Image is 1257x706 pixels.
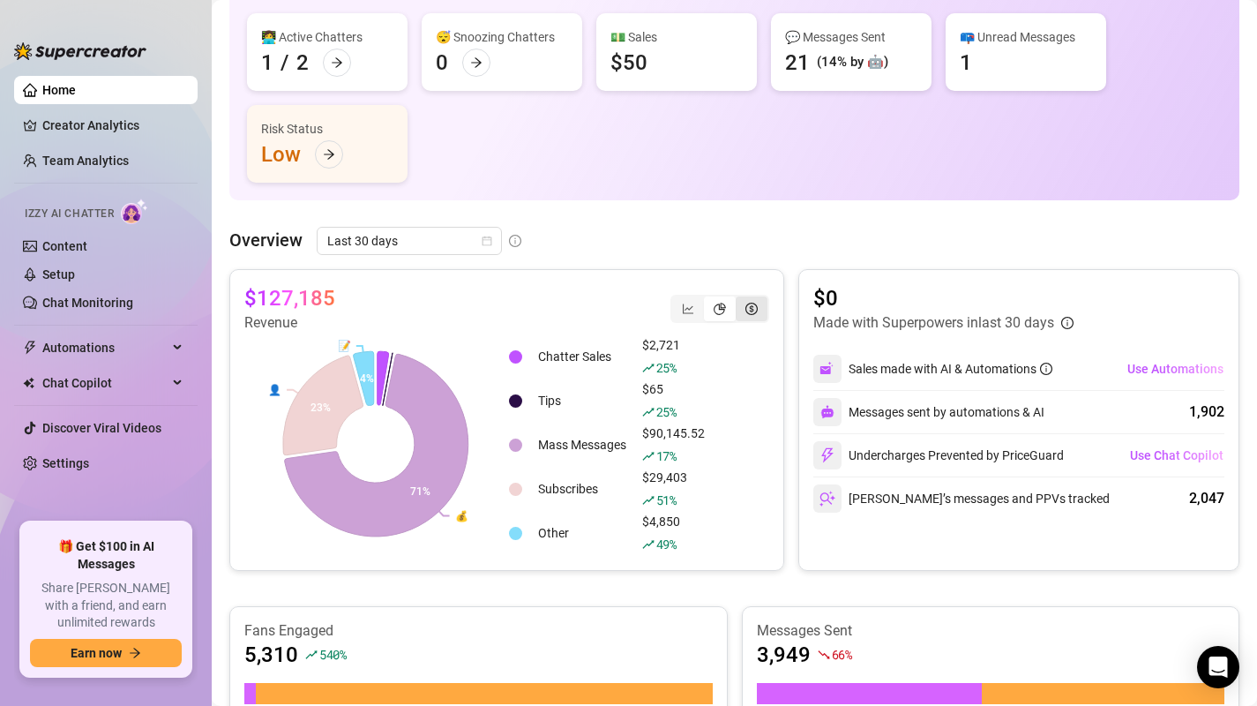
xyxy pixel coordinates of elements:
span: rise [642,362,655,374]
div: 💬 Messages Sent [785,27,917,47]
span: info-circle [1040,363,1052,375]
div: 👩‍💻 Active Chatters [261,27,393,47]
td: Subscribes [531,468,633,510]
a: Creator Analytics [42,111,183,139]
a: Discover Viral Videos [42,421,161,435]
div: 1 [261,49,273,77]
article: $127,185 [244,284,335,312]
span: 25 % [656,359,677,376]
a: Home [42,83,76,97]
span: arrow-right [323,148,335,161]
img: svg%3e [819,491,835,507]
article: Revenue [244,312,335,334]
span: Chat Copilot [42,369,168,397]
img: svg%3e [820,405,834,419]
span: calendar [482,236,492,246]
span: fall [818,649,830,661]
span: 🎁 Get $100 in AI Messages [30,538,182,573]
div: 2 [296,49,309,77]
span: rise [642,494,655,507]
span: Last 30 days [327,228,491,254]
div: 💵 Sales [610,27,743,47]
article: Made with Superpowers in last 30 days [813,312,1054,334]
div: $65 [642,379,705,422]
span: 66 % [832,646,852,663]
text: 👤 [268,383,281,396]
span: rise [642,450,655,462]
article: Overview [229,227,303,253]
img: AI Chatter [121,199,148,224]
div: $90,145.52 [642,424,705,466]
a: Settings [42,456,89,470]
span: Automations [42,334,168,362]
span: 25 % [656,403,677,420]
div: 😴 Snoozing Chatters [436,27,568,47]
span: dollar-circle [745,303,758,315]
span: Earn now [71,646,122,660]
td: Chatter Sales [531,335,633,378]
div: 📪 Unread Messages [960,27,1092,47]
span: Izzy AI Chatter [25,206,114,222]
span: 51 % [656,492,677,508]
div: [PERSON_NAME]’s messages and PPVs tracked [813,484,1110,513]
span: rise [642,538,655,551]
text: 💰 [455,509,468,522]
span: info-circle [1061,317,1074,329]
article: $0 [813,284,1074,312]
div: 1,902 [1189,402,1224,423]
div: 21 [785,49,810,77]
span: arrow-right [470,56,483,69]
div: Open Intercom Messenger [1197,646,1239,688]
article: 3,949 [757,641,811,669]
div: 1 [960,49,972,77]
div: Undercharges Prevented by PriceGuard [813,441,1064,469]
div: Messages sent by automations & AI [813,398,1044,426]
span: thunderbolt [23,341,37,355]
span: Use Chat Copilot [1130,448,1223,462]
a: Content [42,239,87,253]
article: Messages Sent [757,621,1225,641]
a: Team Analytics [42,154,129,168]
a: Chat Monitoring [42,296,133,310]
div: Sales made with AI & Automations [849,359,1052,379]
div: $29,403 [642,468,705,510]
td: Tips [531,379,633,422]
img: svg%3e [819,361,835,377]
span: info-circle [509,235,521,247]
div: (14% by 🤖) [817,52,888,73]
span: 17 % [656,447,677,464]
text: 📝 [338,339,351,352]
span: 540 % [319,646,347,663]
img: svg%3e [819,447,835,463]
div: Risk Status [261,119,393,139]
span: 49 % [656,536,677,552]
div: segmented control [670,295,769,323]
span: arrow-right [129,647,141,659]
div: $50 [610,49,647,77]
div: 0 [436,49,448,77]
span: rise [642,406,655,418]
div: $4,850 [642,512,705,554]
article: 5,310 [244,641,298,669]
td: Other [531,512,633,554]
img: logo-BBDzfeDw.svg [14,42,146,60]
span: Use Automations [1127,362,1223,376]
span: line-chart [682,303,694,315]
img: Chat Copilot [23,377,34,389]
div: 2,047 [1189,488,1224,509]
td: Mass Messages [531,424,633,466]
span: pie-chart [714,303,726,315]
button: Use Chat Copilot [1129,441,1224,469]
button: Use Automations [1126,355,1224,383]
div: $2,721 [642,335,705,378]
span: rise [305,649,318,661]
span: Share [PERSON_NAME] with a friend, and earn unlimited rewards [30,580,182,632]
button: Earn nowarrow-right [30,639,182,667]
a: Setup [42,267,75,282]
span: arrow-right [331,56,343,69]
article: Fans Engaged [244,621,713,641]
